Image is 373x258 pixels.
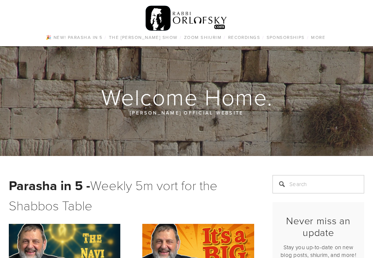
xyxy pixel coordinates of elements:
[105,34,106,40] span: /
[182,33,224,42] a: Zoom Shiurim
[264,33,307,42] a: Sponsorships
[273,175,364,193] input: Search
[44,33,105,42] a: 🎉 NEW! Parasha in 5
[307,34,309,40] span: /
[262,34,264,40] span: /
[279,215,358,239] h2: Never miss an update
[9,175,254,215] h1: Weekly 5m vort for the Shabbos Table
[226,33,262,42] a: Recordings
[309,33,328,42] a: More
[146,4,227,33] img: RabbiOrlofsky.com
[9,176,90,195] strong: Parasha in 5 -
[9,85,365,109] h1: Welcome Home.
[180,34,182,40] span: /
[44,109,329,117] p: [PERSON_NAME] official website
[107,33,180,42] a: The [PERSON_NAME] Show
[224,34,226,40] span: /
